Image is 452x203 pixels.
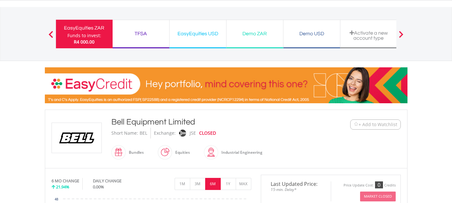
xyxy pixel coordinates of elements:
[199,128,216,139] div: CLOSED
[111,128,138,139] div: Short Name:
[45,67,407,103] img: EasyCredit Promotion Banner
[266,181,326,186] span: Last Updated Price:
[74,39,94,45] span: R4 000.00
[344,183,374,188] div: Price Update Cost:
[375,181,383,188] div: 0
[218,145,262,160] div: Industrial Engineering
[154,128,176,139] div: Exchange:
[67,32,101,39] div: Funds to invest:
[205,178,221,190] button: 6M
[175,178,190,190] button: 1M
[190,178,205,190] button: 3M
[360,192,396,201] button: Market Closed
[287,29,336,38] div: Demo USD
[350,119,401,130] button: Watchlist + Add to Watchlist
[126,145,144,160] div: Bundles
[111,116,311,128] div: Bell Equipment Limited
[54,198,58,201] text: 48
[358,121,397,128] span: + Add to Watchlist
[354,122,358,127] img: Watchlist
[60,24,109,32] div: EasyEquities ZAR
[236,178,251,190] button: MAX
[173,29,222,38] div: EasyEquities USD
[220,178,236,190] button: 1Y
[93,178,143,184] div: DAILY CHANGE
[93,184,104,190] span: 0.00%
[266,186,326,193] span: 15-min. Delay*
[384,183,396,188] div: Credits
[140,128,147,139] div: BEL
[116,29,165,38] div: TFSA
[52,178,79,184] div: 6 MO CHANGE
[190,128,196,139] div: JSE
[344,30,393,41] div: Activate a new account type
[172,145,190,160] div: Equities
[230,29,279,38] div: Demo ZAR
[53,123,101,153] img: EQU.ZA.BEL.png
[56,184,69,190] span: 21.94%
[179,130,186,137] img: jse.png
